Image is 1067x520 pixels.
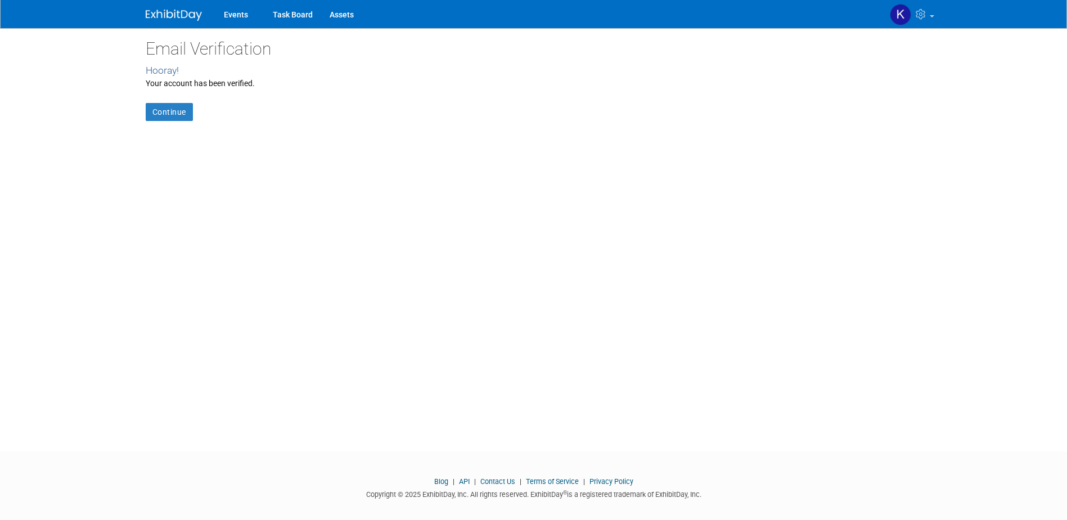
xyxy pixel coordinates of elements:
img: Kathyuska Thirwall [890,4,911,25]
a: Terms of Service [526,477,579,486]
a: Privacy Policy [589,477,633,486]
div: Your account has been verified. [146,78,922,89]
span: | [517,477,524,486]
a: Blog [434,477,448,486]
a: API [459,477,470,486]
div: Hooray! [146,64,922,78]
sup: ® [563,490,567,496]
a: Continue [146,103,193,121]
span: | [450,477,457,486]
span: | [580,477,588,486]
a: Contact Us [480,477,515,486]
h2: Email Verification [146,39,922,58]
span: | [471,477,479,486]
img: ExhibitDay [146,10,202,21]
